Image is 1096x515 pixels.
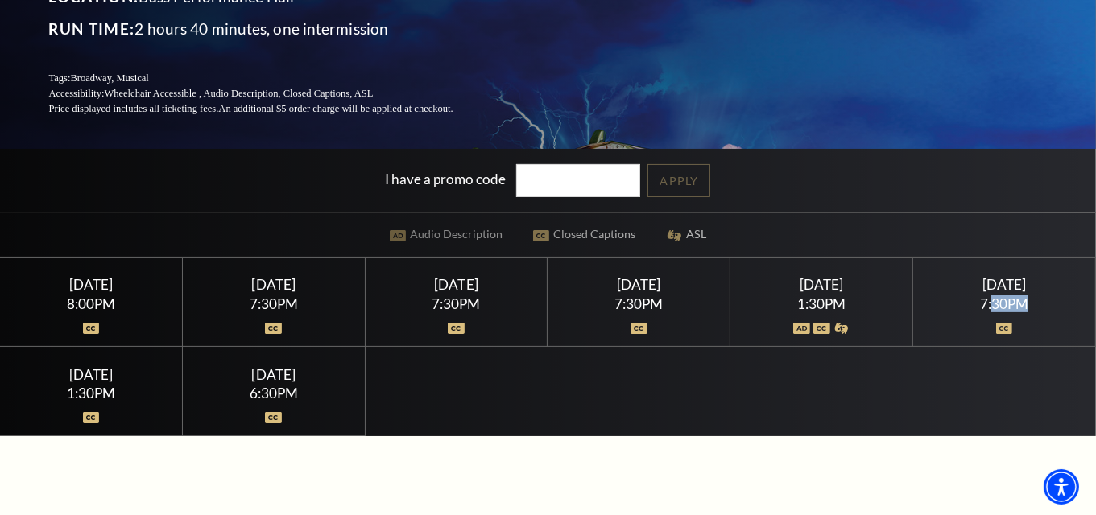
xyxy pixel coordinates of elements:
[933,297,1076,311] div: 7:30PM
[567,276,710,293] div: [DATE]
[19,386,163,400] div: 1:30PM
[384,297,527,311] div: 7:30PM
[19,366,163,383] div: [DATE]
[49,16,492,42] p: 2 hours 40 minutes, one intermission
[218,103,453,114] span: An additional $5 order charge will be applied at checkout.
[750,276,893,293] div: [DATE]
[49,101,492,117] p: Price displayed includes all ticketing fees.
[49,19,135,38] span: Run Time:
[567,297,710,311] div: 7:30PM
[202,386,345,400] div: 6:30PM
[202,366,345,383] div: [DATE]
[750,297,893,311] div: 1:30PM
[104,88,373,99] span: Wheelchair Accessible , Audio Description, Closed Captions, ASL
[70,72,148,84] span: Broadway, Musical
[202,276,345,293] div: [DATE]
[49,86,492,101] p: Accessibility:
[384,276,527,293] div: [DATE]
[202,297,345,311] div: 7:30PM
[49,71,492,86] p: Tags:
[933,276,1076,293] div: [DATE]
[1044,469,1079,505] div: Accessibility Menu
[19,297,163,311] div: 8:00PM
[19,276,163,293] div: [DATE]
[386,171,507,187] label: I have a promo code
